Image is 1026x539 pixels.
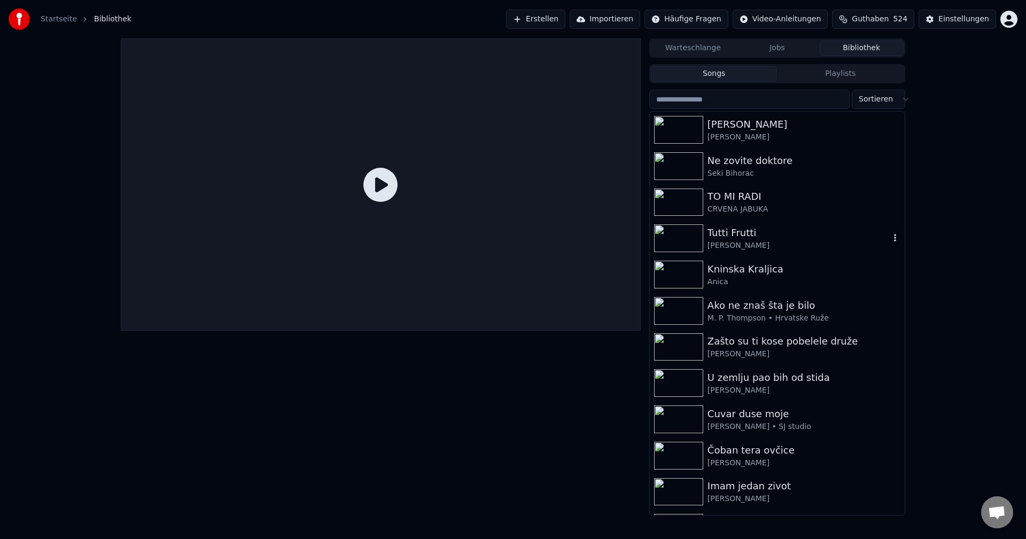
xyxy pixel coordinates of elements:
[735,41,820,56] button: Jobs
[708,443,900,458] div: Čoban tera ovčice
[506,10,565,29] button: Erstellen
[708,407,900,421] div: Cuvar duse moje
[708,262,900,277] div: Kninska Kraljica
[708,370,900,385] div: U zemlju pao bih od stida
[570,10,640,29] button: Importieren
[708,421,900,432] div: [PERSON_NAME] • SJ studio
[708,458,900,468] div: [PERSON_NAME]
[981,496,1013,528] div: Chat öffnen
[708,189,900,204] div: TO MI RADI
[859,94,893,105] span: Sortieren
[708,168,900,179] div: Seki Bihorac
[938,14,989,25] div: Einstellungen
[708,479,900,494] div: Imam jedan zivot
[708,204,900,215] div: CRVENA JABUKA
[41,14,77,25] a: Startseite
[708,240,890,251] div: [PERSON_NAME]
[919,10,996,29] button: Einstellungen
[651,41,735,56] button: Warteschlange
[94,14,131,25] span: Bibliothek
[41,14,131,25] nav: breadcrumb
[708,349,900,360] div: [PERSON_NAME]
[852,14,889,25] span: Guthaben
[708,385,900,396] div: [PERSON_NAME]
[777,66,904,82] button: Playlists
[644,10,728,29] button: Häufige Fragen
[708,334,900,349] div: Zašto su ti kose pobelele druže
[733,10,828,29] button: Video-Anleitungen
[708,277,900,287] div: Anica
[708,132,900,143] div: [PERSON_NAME]
[651,66,778,82] button: Songs
[708,313,900,324] div: M. P. Thompson • Hrvatske Ruže
[893,14,907,25] span: 524
[819,41,904,56] button: Bibliothek
[832,10,914,29] button: Guthaben524
[708,298,900,313] div: Ako ne znaš šta je bilo
[708,225,890,240] div: Tutti Frutti
[708,117,900,132] div: [PERSON_NAME]
[708,494,900,504] div: [PERSON_NAME]
[9,9,30,30] img: youka
[708,153,900,168] div: Ne zovite doktore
